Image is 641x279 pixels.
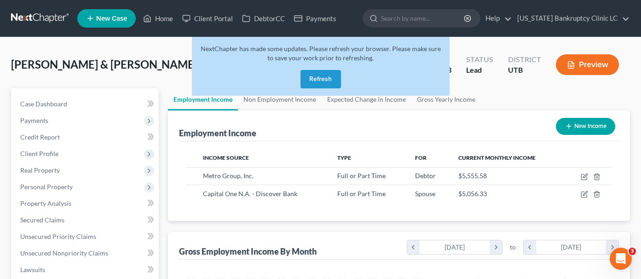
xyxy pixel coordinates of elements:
div: Lead [466,65,493,76]
span: Unsecured Priority Claims [20,232,96,240]
span: Real Property [20,166,60,174]
span: New Case [96,15,127,22]
div: Gross Employment Income By Month [179,246,317,257]
div: [DATE] [536,240,606,254]
span: Metro Group, Inc. [203,172,254,180]
span: Debtor [415,172,436,180]
a: Employment Income [168,88,238,110]
span: Spouse [415,190,435,198]
span: Full or Part Time [337,172,386,180]
span: For [415,154,427,161]
span: [PERSON_NAME] & [PERSON_NAME] [11,58,197,71]
a: [US_STATE] Bankruptcy Clinic LC [513,10,629,27]
button: Preview [556,54,619,75]
i: chevron_left [524,240,536,254]
span: Credit Report [20,133,60,141]
i: chevron_right [606,240,618,254]
span: Payments [20,116,48,124]
span: Current Monthly Income [458,154,536,161]
div: Employment Income [179,128,256,139]
a: DebtorCC [237,10,289,27]
input: Search by name... [381,10,465,27]
span: $5,555.58 [458,172,487,180]
span: to [510,243,516,252]
a: Lawsuits [13,262,159,278]
a: Payments [289,10,341,27]
span: Case Dashboard [20,100,67,108]
a: Home [139,10,178,27]
span: Capital One N.A. - Discover Bank [203,190,297,198]
button: New Income [556,118,615,135]
a: Credit Report [13,129,159,145]
span: Income Source [203,154,249,161]
span: Personal Property [20,183,73,191]
div: UTB [508,65,541,76]
div: District [508,54,541,65]
a: Client Portal [178,10,237,27]
span: Type [337,154,351,161]
a: Unsecured Nonpriority Claims [13,245,159,262]
span: $5,056.33 [458,190,487,198]
a: Help [481,10,512,27]
button: Refresh [300,70,341,88]
span: Client Profile [20,150,58,157]
span: Unsecured Nonpriority Claims [20,249,108,257]
a: Case Dashboard [13,96,159,112]
i: chevron_left [407,240,420,254]
div: [DATE] [420,240,490,254]
iframe: Intercom live chat [610,248,632,270]
a: Unsecured Priority Claims [13,228,159,245]
span: 3 [629,248,636,255]
span: Property Analysis [20,199,71,207]
div: Status [466,54,493,65]
i: chevron_right [490,240,502,254]
span: NextChapter has made some updates. Please refresh your browser. Please make sure to save your wor... [201,45,441,62]
span: Secured Claims [20,216,64,224]
a: Property Analysis [13,195,159,212]
span: Lawsuits [20,266,45,273]
a: Secured Claims [13,212,159,228]
span: Full or Part Time [337,190,386,198]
